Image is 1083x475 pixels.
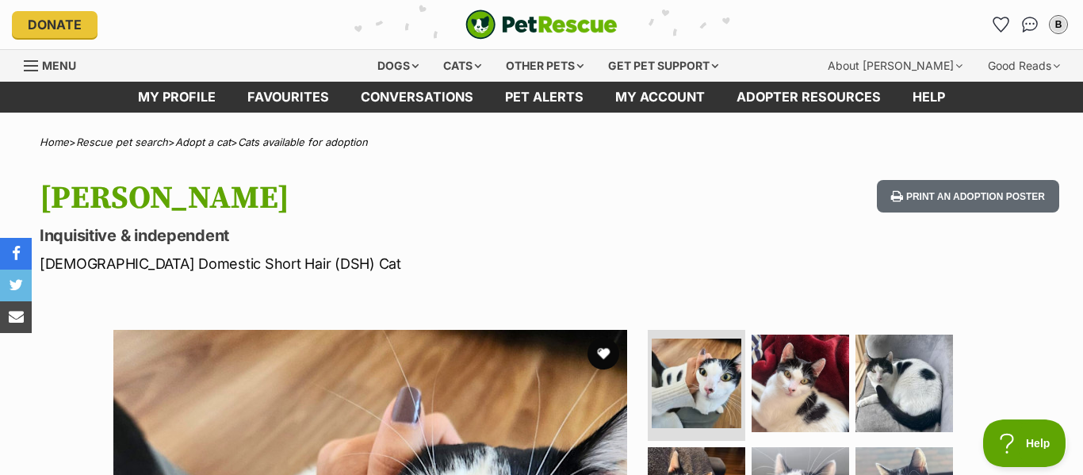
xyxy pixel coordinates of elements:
iframe: Help Scout Beacon - Open [983,419,1067,467]
div: Dogs [366,50,430,82]
img: chat-41dd97257d64d25036548639549fe6c8038ab92f7586957e7f3b1b290dea8141.svg [1022,17,1039,33]
a: My profile [122,82,232,113]
a: Donate [12,11,98,38]
a: Cats available for adoption [238,136,368,148]
div: B [1050,17,1066,33]
span: Menu [42,59,76,72]
a: Menu [24,50,87,79]
a: Favourites [989,12,1014,37]
a: PetRescue [465,10,618,40]
a: Adopt a cat [175,136,231,148]
p: Inquisitive & independent [40,224,661,247]
img: Photo of Grace Kelly [652,339,741,428]
a: Pet alerts [489,82,599,113]
a: My account [599,82,721,113]
a: Conversations [1017,12,1043,37]
h1: [PERSON_NAME] [40,180,661,216]
button: favourite [587,338,619,370]
div: Other pets [495,50,595,82]
a: conversations [345,82,489,113]
img: Photo of Grace Kelly [855,335,953,432]
button: My account [1046,12,1071,37]
div: Good Reads [977,50,1071,82]
a: Adopter resources [721,82,897,113]
a: Home [40,136,69,148]
a: Rescue pet search [76,136,168,148]
a: Help [897,82,961,113]
p: [DEMOGRAPHIC_DATA] Domestic Short Hair (DSH) Cat [40,253,661,274]
a: Favourites [232,82,345,113]
div: Get pet support [597,50,729,82]
div: Cats [432,50,492,82]
ul: Account quick links [989,12,1071,37]
img: logo-cat-932fe2b9b8326f06289b0f2fb663e598f794de774fb13d1741a6617ecf9a85b4.svg [465,10,618,40]
img: Photo of Grace Kelly [752,335,849,432]
button: Print an adoption poster [877,180,1059,213]
div: About [PERSON_NAME] [817,50,974,82]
